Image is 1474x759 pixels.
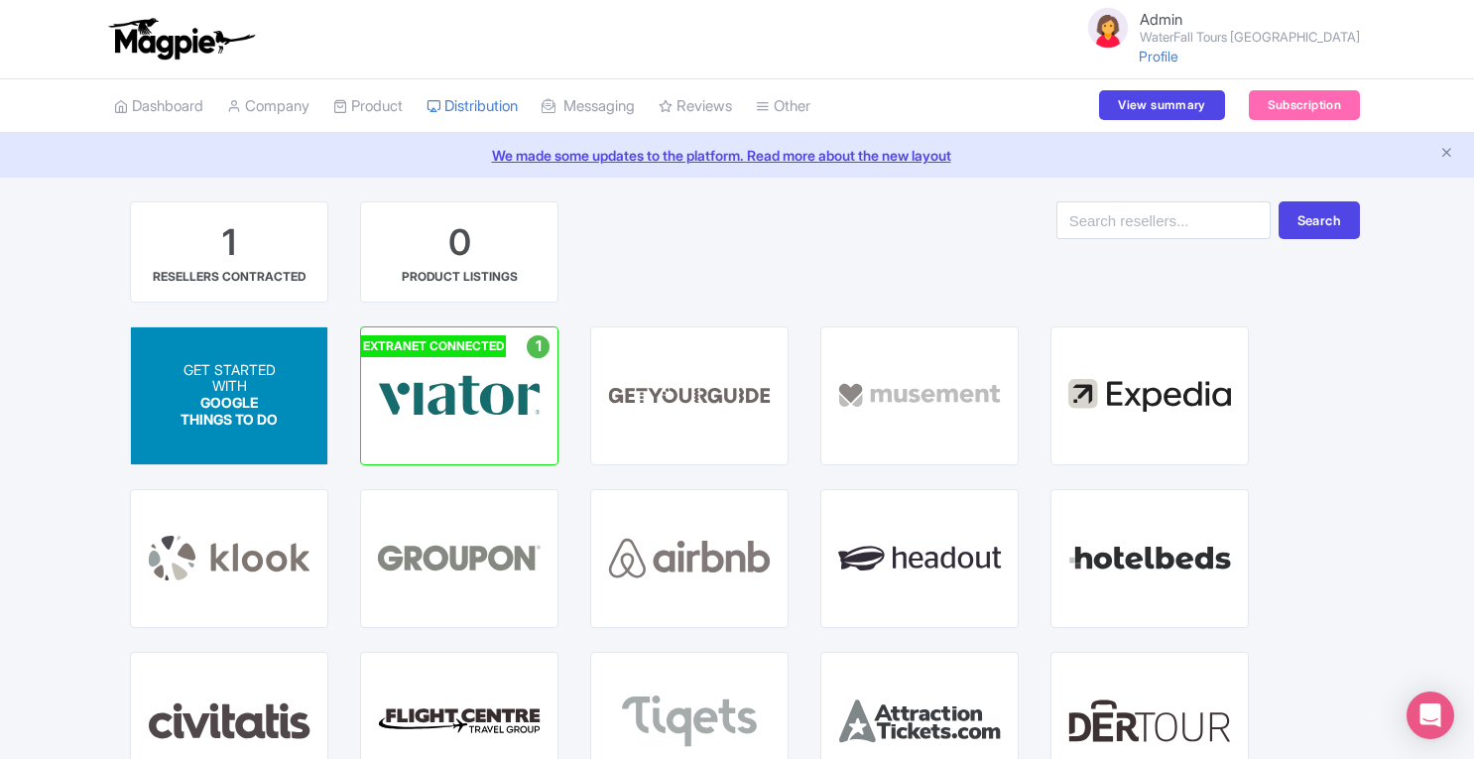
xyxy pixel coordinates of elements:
a: Messaging [542,79,635,134]
div: 0 [448,218,471,268]
a: Profile [1139,48,1178,64]
a: We made some updates to the platform. Read more about the new layout [12,145,1462,166]
a: Company [227,79,309,134]
a: Other [756,79,810,134]
small: WaterFall Tours [GEOGRAPHIC_DATA] [1140,31,1360,44]
a: Admin WaterFall Tours [GEOGRAPHIC_DATA] [1072,4,1360,52]
img: avatar_key_member-9c1dde93af8b07d7383eb8b5fb890c87.png [1084,4,1132,52]
a: Subscription [1249,90,1360,120]
span: Admin [1140,10,1182,29]
button: Search [1279,201,1360,239]
input: Search resellers... [1056,201,1271,239]
a: Distribution [427,79,518,134]
button: Close announcement [1439,143,1454,166]
div: PRODUCT LISTINGS [402,268,518,286]
a: 0 PRODUCT LISTINGS [360,201,558,303]
a: Dashboard [114,79,203,134]
a: EXTRANET CONNECTED 1 [360,326,558,465]
a: Product [333,79,403,134]
img: logo-ab69f6fb50320c5b225c76a69d11143b.png [104,17,258,61]
p: WITH [181,379,279,396]
div: Open Intercom Messenger [1407,692,1454,739]
div: RESELLERS CONTRACTED [153,268,306,286]
a: Reviews [659,79,732,134]
span: GOOGLE THINGS TO DO [181,395,278,429]
span: GET STARTED [184,361,276,378]
div: 1 [222,218,236,268]
a: 1 RESELLERS CONTRACTED [130,201,328,303]
a: GET STARTED WITH GOOGLE THINGS TO DO [130,326,328,465]
a: View summary [1099,90,1224,120]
